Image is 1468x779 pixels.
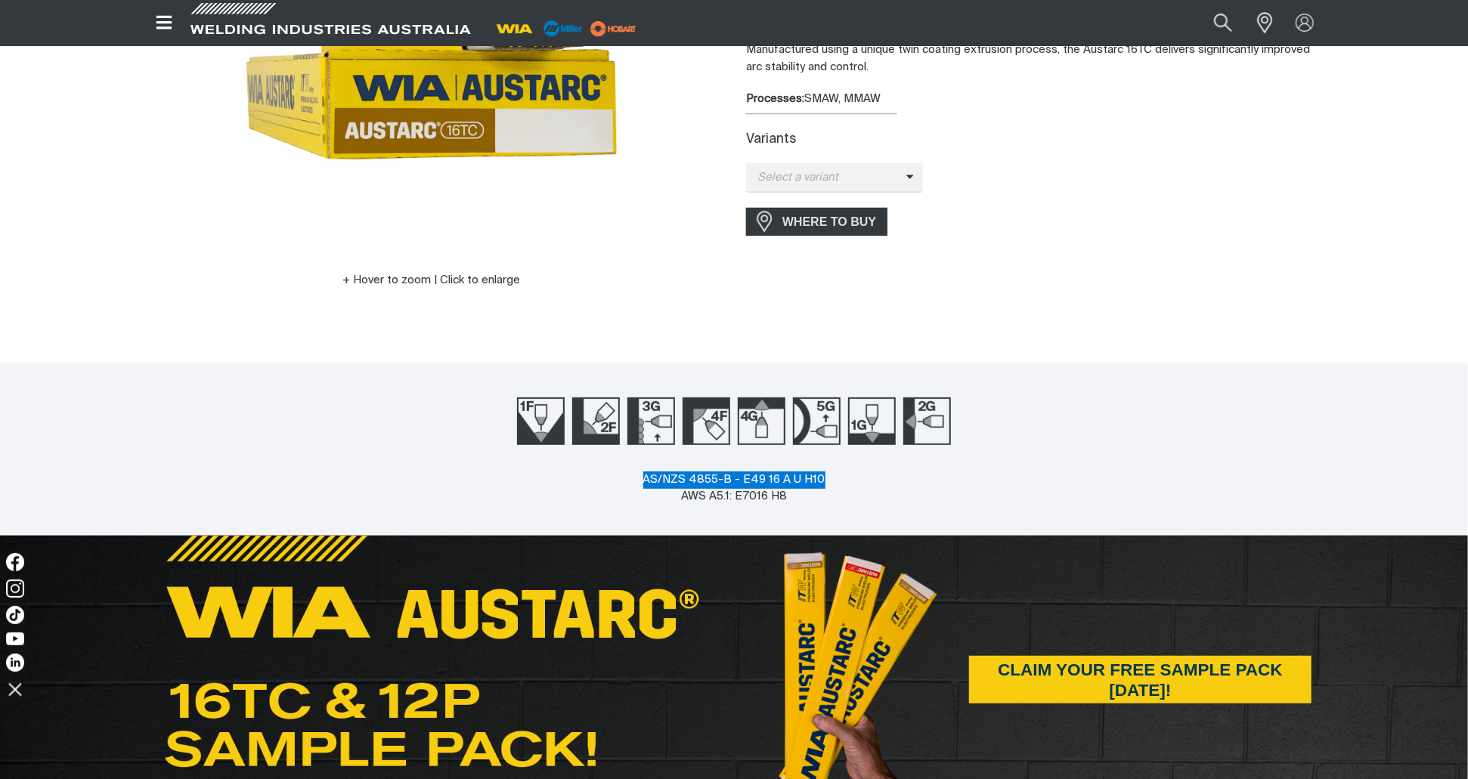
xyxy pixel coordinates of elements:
img: Facebook [6,553,24,571]
span: CLAIM YOUR FREE SAMPLE PACK [DATE]! [969,656,1312,703]
img: Welding Position 2F [572,397,620,445]
strong: Processes: [746,93,804,104]
button: Search products [1197,6,1249,40]
img: Welding Position 3G Up [627,397,675,445]
img: Welding Position 2G [903,397,951,445]
div: AS/NZS 4855-B - E49 16 A U H10 AWS A5.1: E7016 H8 [643,471,825,505]
img: LinkedIn [6,654,24,672]
span: WHERE TO BUY [773,210,886,234]
input: Product name or item number... [1178,6,1249,40]
p: Manufactured using a unique twin coating extrusion process, the Austarc 16TC delivers significant... [746,42,1327,76]
img: Instagram [6,580,24,598]
a: WHERE TO BUY [746,208,887,236]
img: hide socials [2,676,28,702]
button: Hover to zoom | Click to enlarge [334,271,530,289]
div: SMAW, MMAW [746,91,1327,108]
span: Select a variant [746,169,906,187]
img: Welding Position 4F [683,397,730,445]
img: Welding Position 4G [738,397,785,445]
label: Variants [746,133,796,146]
img: TikTok [6,606,24,624]
img: Welding Position 1F [517,397,565,445]
img: YouTube [6,632,24,645]
img: Welding Position 1G [848,397,896,445]
img: WIA AUSTARC 16TC & 12P SAMPLE PACK! [164,536,699,771]
a: miller [586,23,641,34]
img: miller [586,17,641,40]
img: Welding Position 5G Up [793,397,841,445]
a: CLAIM YOUR FREE SAMPLE PACK TODAY! [969,656,1312,703]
